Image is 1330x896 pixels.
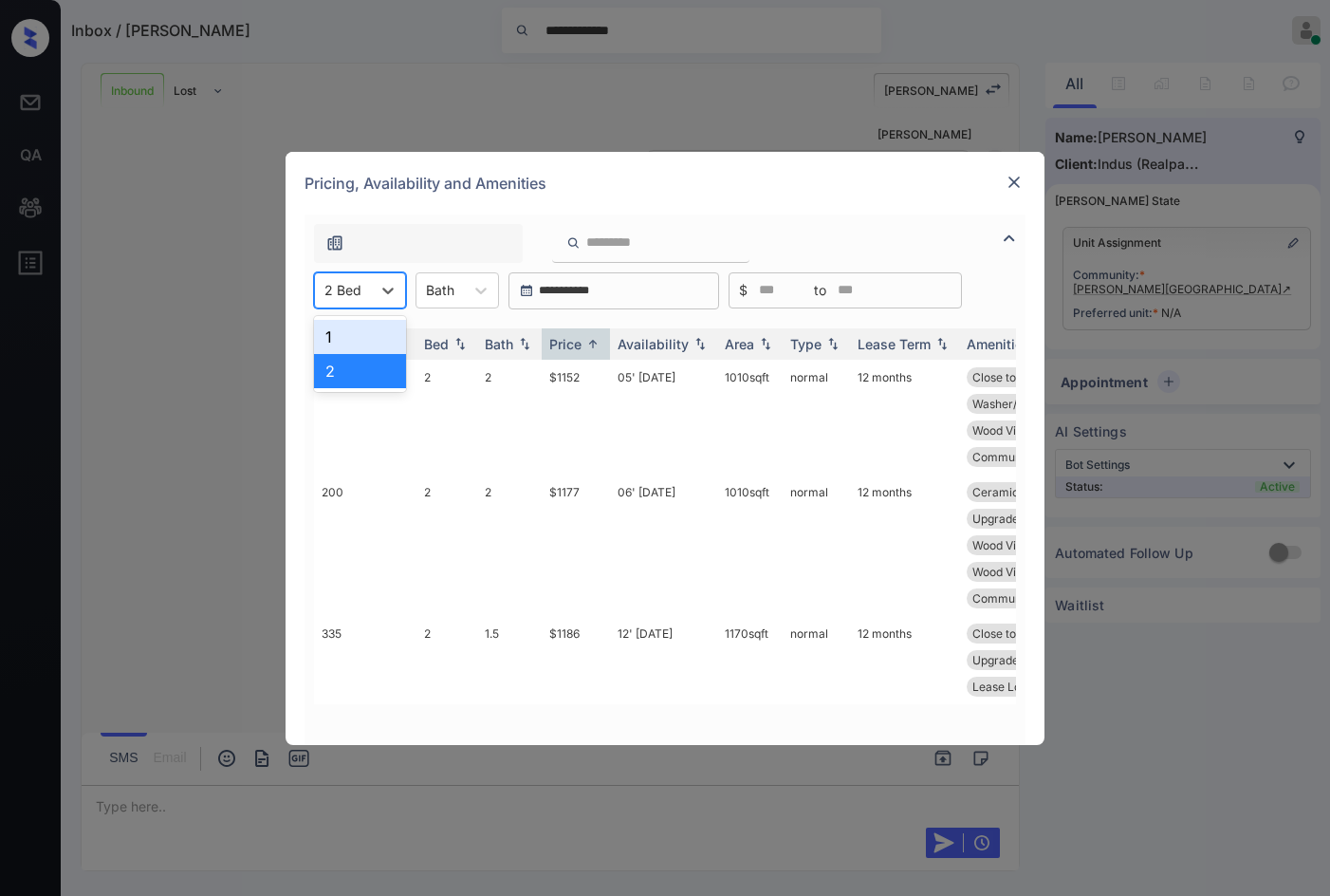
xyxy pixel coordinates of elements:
div: Type [790,336,822,352]
span: Lease Lock [972,680,1034,694]
td: 06' [DATE] [610,475,717,616]
td: 1.5 [477,616,542,704]
img: sorting [756,337,775,350]
td: 335 [314,616,416,704]
img: sorting [583,337,602,351]
span: $ [739,280,748,301]
td: 2 [416,475,477,616]
span: Wood Vinyl Kitc... [972,565,1064,579]
div: Lease Term [858,336,931,352]
td: $1186 [542,616,610,704]
img: sorting [933,337,951,350]
td: 05' [DATE] [610,360,717,475]
span: Close to [PERSON_NAME]... [972,370,1119,384]
div: Bath [485,336,513,352]
div: Amenities [967,336,1030,352]
td: normal [783,475,850,616]
img: sorting [515,337,534,350]
td: $1177 [542,475,610,616]
td: 12 months [850,360,959,475]
img: icon-zuma [566,234,581,252]
div: Bed [424,336,449,352]
span: Upgraded Tub Su... [972,512,1074,526]
td: normal [783,360,850,475]
td: 200 [314,475,416,616]
span: Ceramic Tile Ba... [972,485,1067,499]
div: 2 [314,354,406,388]
img: sorting [451,337,470,350]
span: Close to [PERSON_NAME]... [972,626,1119,641]
div: Area [725,336,754,352]
div: Availability [618,336,689,352]
td: 1010 sqft [717,475,783,616]
td: 12' [DATE] [610,616,717,704]
td: 178 [314,360,416,475]
div: Price [549,336,582,352]
div: Pricing, Availability and Amenities [286,152,1044,215]
td: 2 [416,616,477,704]
span: Wood Vinyl Bed ... [972,538,1067,552]
img: icon-zuma [998,227,1021,250]
td: 1170 sqft [717,616,783,704]
td: 12 months [850,475,959,616]
img: icon-zuma [325,233,344,252]
span: Community Fee [972,591,1058,606]
td: 2 [477,360,542,475]
div: 1 [314,320,406,354]
span: Wood Vinyl Dini... [972,423,1064,438]
td: 2 [477,475,542,616]
td: 1010 sqft [717,360,783,475]
td: 12 months [850,616,959,704]
span: to [814,280,826,301]
span: Community Fee [972,450,1058,464]
td: $1152 [542,360,610,475]
td: normal [783,616,850,704]
img: sorting [691,337,710,350]
img: sorting [823,337,842,350]
img: close [1005,173,1024,192]
span: Washer/Dryer Co... [972,397,1075,411]
span: Upgraded Tub Su... [972,653,1074,667]
td: 2 [416,360,477,475]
